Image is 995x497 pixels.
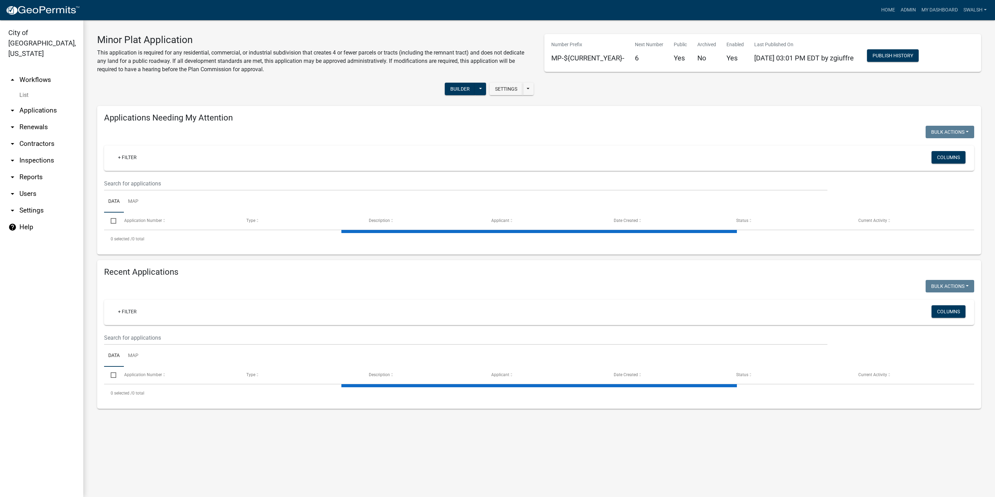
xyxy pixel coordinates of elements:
[736,218,748,223] span: Status
[614,218,638,223] span: Date Created
[932,151,966,164] button: Columns
[104,213,117,229] datatable-header-cell: Select
[614,372,638,377] span: Date Created
[852,213,974,229] datatable-header-cell: Current Activity
[898,3,919,17] a: Admin
[635,54,663,62] h5: 6
[97,34,534,46] h3: Minor Plat Application
[729,367,852,383] datatable-header-cell: Status
[246,218,255,223] span: Type
[485,213,607,229] datatable-header-cell: Applicant
[697,41,716,48] p: Archived
[607,213,730,229] datatable-header-cell: Date Created
[635,41,663,48] p: Next Number
[104,191,124,213] a: Data
[104,345,124,367] a: Data
[551,41,624,48] p: Number Prefix
[878,3,898,17] a: Home
[124,191,143,213] a: Map
[117,213,240,229] datatable-header-cell: Application Number
[607,367,730,383] datatable-header-cell: Date Created
[858,218,887,223] span: Current Activity
[240,213,362,229] datatable-header-cell: Type
[240,367,362,383] datatable-header-cell: Type
[8,140,17,148] i: arrow_drop_down
[445,83,475,95] button: Builder
[551,54,624,62] h5: MP-${CURRENT_YEAR}-
[369,218,390,223] span: Description
[919,3,961,17] a: My Dashboard
[491,218,509,223] span: Applicant
[104,113,974,123] h4: Applications Needing My Attention
[8,206,17,215] i: arrow_drop_down
[926,126,974,138] button: Bulk Actions
[8,223,17,231] i: help
[104,384,974,402] div: 0 total
[369,372,390,377] span: Description
[104,367,117,383] datatable-header-cell: Select
[485,367,607,383] datatable-header-cell: Applicant
[736,372,748,377] span: Status
[111,391,132,396] span: 0 selected /
[8,190,17,198] i: arrow_drop_down
[104,176,827,191] input: Search for applications
[674,41,687,48] p: Public
[97,49,534,74] p: This application is required for any residential, commercial, or industrial subdivision that crea...
[8,106,17,115] i: arrow_drop_down
[124,345,143,367] a: Map
[104,230,974,248] div: 0 total
[932,305,966,318] button: Columns
[926,280,974,292] button: Bulk Actions
[726,41,744,48] p: Enabled
[961,3,989,17] a: swalsh
[867,53,919,59] wm-modal-confirm: Workflow Publish History
[112,305,142,318] a: + Filter
[8,123,17,131] i: arrow_drop_down
[104,331,827,345] input: Search for applications
[726,54,744,62] h5: Yes
[124,372,162,377] span: Application Number
[124,218,162,223] span: Application Number
[490,83,523,95] button: Settings
[111,237,132,241] span: 0 selected /
[858,372,887,377] span: Current Activity
[754,41,854,48] p: Last Published On
[8,173,17,181] i: arrow_drop_down
[362,367,485,383] datatable-header-cell: Description
[117,367,240,383] datatable-header-cell: Application Number
[362,213,485,229] datatable-header-cell: Description
[8,156,17,165] i: arrow_drop_down
[674,54,687,62] h5: Yes
[8,76,17,84] i: arrow_drop_up
[729,213,852,229] datatable-header-cell: Status
[491,372,509,377] span: Applicant
[112,151,142,164] a: + Filter
[697,54,716,62] h5: No
[754,54,854,62] span: [DATE] 03:01 PM EDT by zgiuffre
[104,267,974,277] h4: Recent Applications
[867,49,919,62] button: Publish History
[246,372,255,377] span: Type
[852,367,974,383] datatable-header-cell: Current Activity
